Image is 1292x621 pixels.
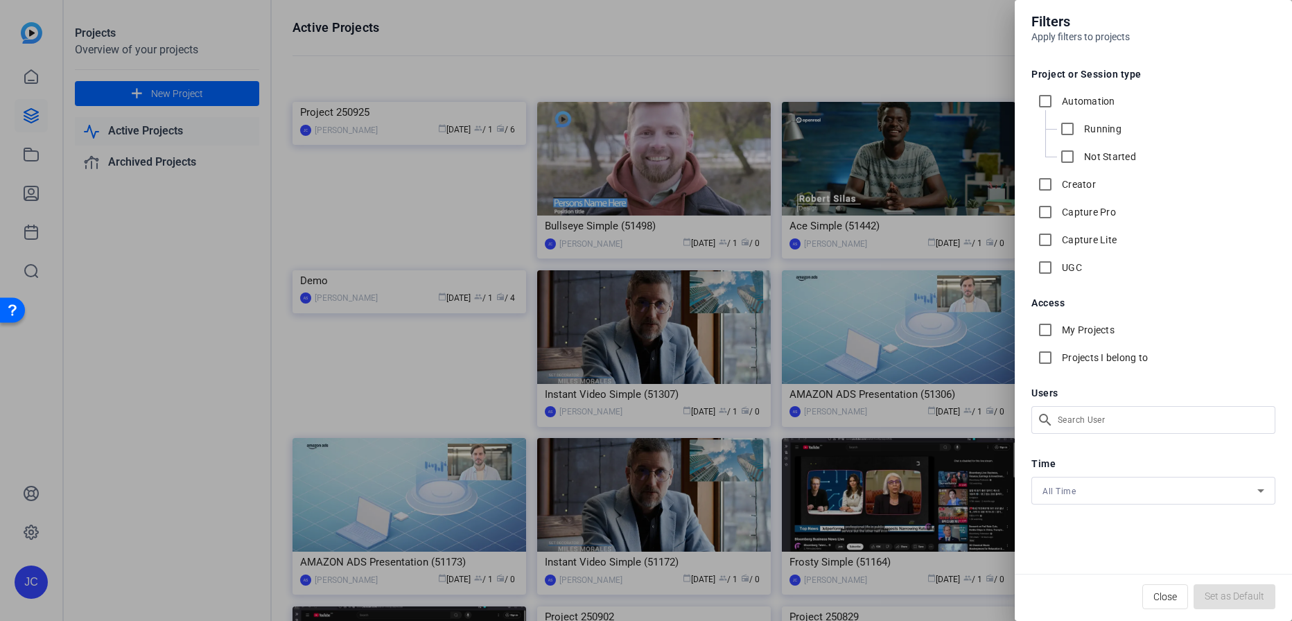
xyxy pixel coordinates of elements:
[1081,150,1136,164] label: Not Started
[1059,351,1148,365] label: Projects I belong to
[1059,205,1116,219] label: Capture Pro
[1058,412,1264,428] input: Search User
[1059,94,1115,108] label: Automation
[1031,32,1275,42] h6: Apply filters to projects
[1031,459,1275,469] h5: Time
[1042,487,1076,496] span: All Time
[1031,11,1275,32] h4: Filters
[1059,177,1096,191] label: Creator
[1031,298,1275,308] h5: Access
[1059,233,1117,247] label: Capture Lite
[1153,584,1177,610] span: Close
[1142,584,1188,609] button: Close
[1031,69,1275,79] h5: Project or Session type
[1031,388,1275,398] h5: Users
[1059,261,1082,274] label: UGC
[1031,406,1055,434] mat-icon: search
[1059,323,1115,337] label: My Projects
[1081,122,1121,136] label: Running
